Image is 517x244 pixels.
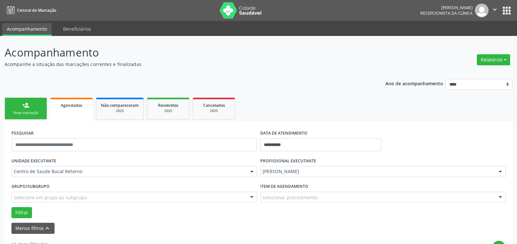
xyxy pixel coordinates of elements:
button:  [489,4,501,17]
span: Agendados [61,103,82,108]
i: keyboard_arrow_up [44,225,51,232]
span: Selecionar procedimento [263,194,317,201]
img: img [475,4,489,17]
span: Resolvidos [158,103,178,108]
span: Centro de Saude Bucal Retorno [14,168,244,175]
button: Menos filtroskeyboard_arrow_up [11,223,55,234]
button: Relatórios [477,54,510,65]
label: DATA DE ATENDIMENTO [260,128,307,138]
div: person_add [22,102,29,109]
label: Grupo/Subgrupo [11,182,50,192]
button: apps [501,5,512,16]
a: Beneficiários [58,23,96,35]
label: PESQUISAR [11,128,34,138]
div: [PERSON_NAME] [420,5,473,10]
span: Recepcionista da clínica [420,10,473,16]
div: 2025 [198,108,230,113]
a: Central de Marcação [5,5,56,16]
a: Acompanhamento [2,23,52,36]
label: Item de agendamento [260,182,308,192]
label: PROFISSIONAL EXECUTANTE [260,156,316,166]
span: Cancelados [203,103,225,108]
i:  [491,6,498,13]
button: Filtrar [11,207,32,218]
label: UNIDADE EXECUTANTE [11,156,56,166]
div: 2025 [152,108,185,113]
span: Selecione um grupo ou subgrupo [14,194,87,201]
span: [PERSON_NAME] [263,168,493,175]
span: Não compareceram [101,103,139,108]
p: Acompanhe a situação das marcações correntes e finalizadas [5,61,360,68]
p: Ano de acompanhamento [385,79,443,87]
span: Central de Marcação [17,8,56,13]
p: Acompanhamento [5,44,360,61]
div: Nova marcação [9,110,42,115]
div: 2025 [101,108,139,113]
